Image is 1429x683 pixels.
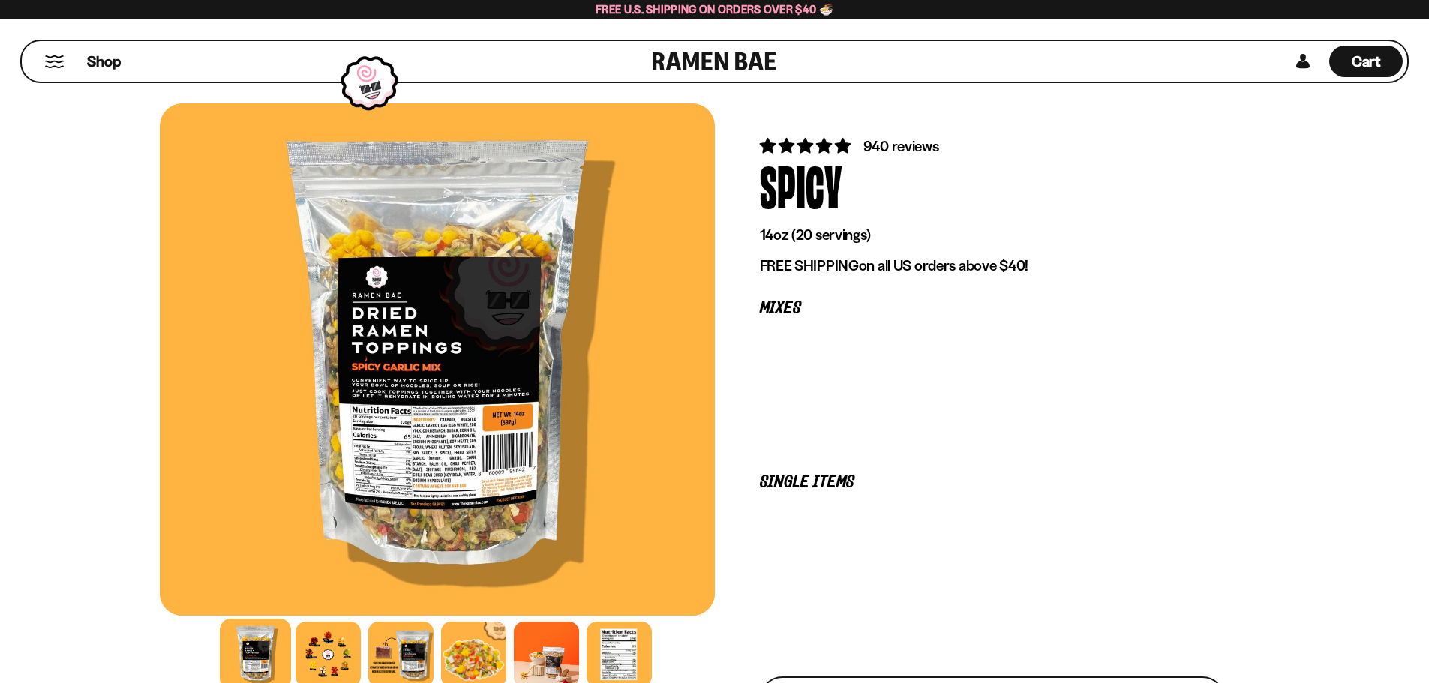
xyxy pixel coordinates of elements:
[87,52,121,72] span: Shop
[1352,52,1381,70] span: Cart
[760,256,1225,275] p: on all US orders above $40!
[760,301,1225,316] p: Mixes
[87,46,121,77] a: Shop
[596,2,833,16] span: Free U.S. Shipping on Orders over $40 🍜
[760,136,854,155] span: 4.75 stars
[760,475,1225,490] p: Single Items
[760,256,859,274] strong: FREE SHIPPING
[760,157,842,213] div: Spicy
[1329,41,1403,82] a: Cart
[44,55,65,68] button: Mobile Menu Trigger
[760,226,1225,244] p: 14oz (20 servings)
[863,137,939,155] span: 940 reviews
